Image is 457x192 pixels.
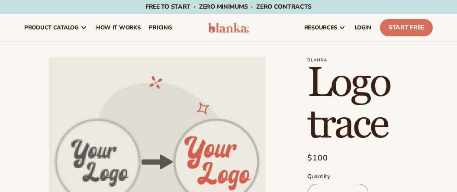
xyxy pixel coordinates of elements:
[307,63,433,146] h1: Logo trace
[307,58,433,63] p: Blanka
[20,14,92,42] a: product catalog
[149,24,172,31] span: pricing
[304,24,337,31] span: resources
[307,152,328,164] span: $100
[24,24,79,31] span: product catalog
[300,14,350,42] a: resources
[354,24,371,31] span: LOGIN
[145,3,312,11] span: Free to start · ZERO minimums · ZERO contracts
[145,14,176,42] a: pricing
[350,14,376,42] a: LOGIN
[208,22,248,33] img: logo
[92,14,145,42] a: How It Works
[307,173,433,181] label: Quantity
[96,24,141,31] span: How It Works
[380,19,433,36] a: Start Free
